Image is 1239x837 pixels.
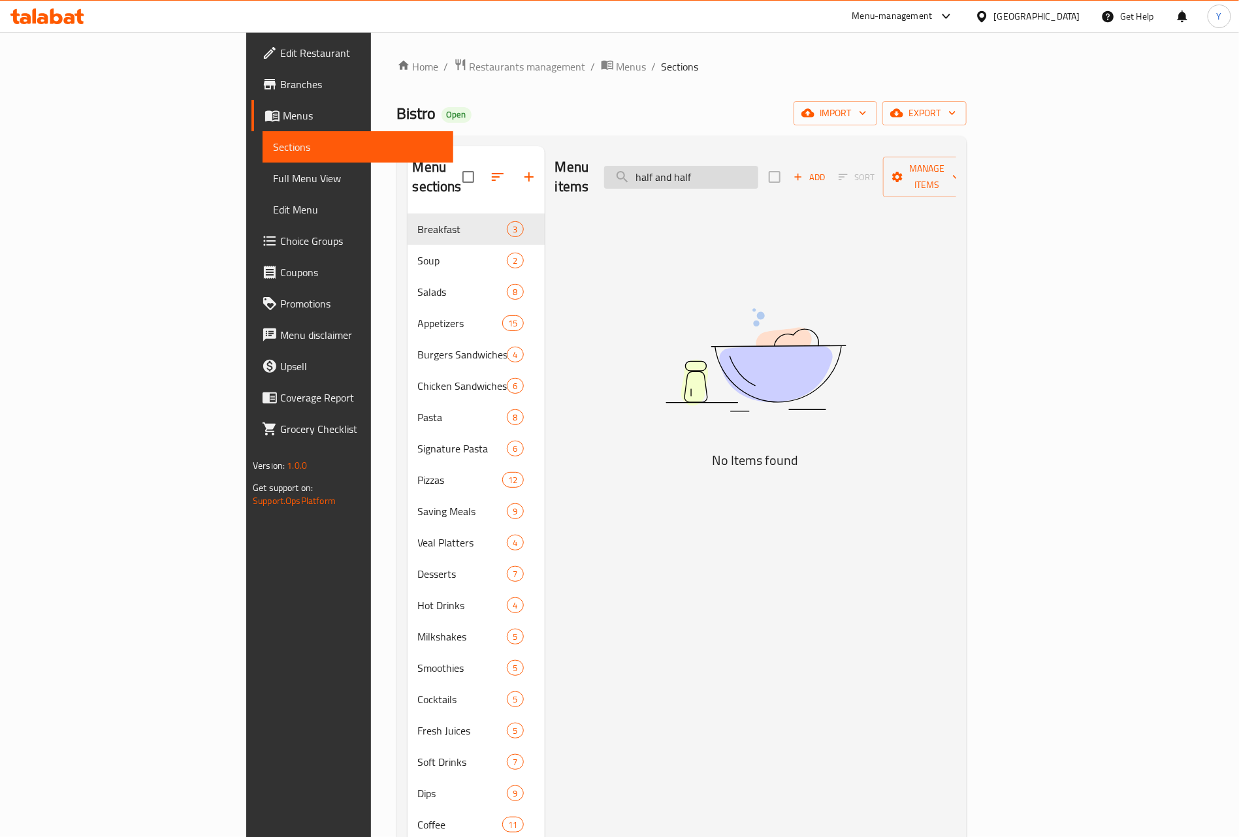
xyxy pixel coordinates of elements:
[418,441,507,456] div: Signature Pasta
[251,69,453,100] a: Branches
[280,296,443,311] span: Promotions
[507,443,523,455] span: 6
[251,100,453,131] a: Menus
[502,817,523,832] div: items
[251,225,453,257] a: Choice Groups
[418,785,507,801] span: Dips
[287,457,307,474] span: 1.0.0
[601,58,647,75] a: Menus
[418,754,507,770] span: Soft Drinks
[502,315,523,331] div: items
[507,286,523,298] span: 8
[418,723,507,738] span: Fresh Juices
[507,566,523,582] div: items
[408,715,545,746] div: Fresh Juices5
[408,370,545,402] div: Chicken Sandwiches6
[507,756,523,768] span: 7
[507,380,523,392] span: 6
[408,402,545,433] div: Pasta8
[408,339,545,370] div: Burgers Sandwiches4
[408,527,545,558] div: Veal Platters4
[418,472,503,488] span: Pizzas
[273,139,443,155] span: Sections
[994,9,1080,24] div: [GEOGRAPHIC_DATA]
[418,409,507,425] span: Pasta
[408,558,545,590] div: Desserts7
[251,37,453,69] a: Edit Restaurant
[507,409,523,425] div: items
[507,691,523,707] div: items
[507,223,523,236] span: 3
[507,378,523,394] div: items
[418,566,507,582] span: Desserts
[280,327,443,343] span: Menu disclaimer
[507,723,523,738] div: items
[507,221,523,237] div: items
[418,253,507,268] span: Soup
[408,433,545,464] div: Signature Pasta6
[470,59,586,74] span: Restaurants management
[830,167,883,187] span: Select section first
[507,537,523,549] span: 4
[482,161,513,193] span: Sort sections
[507,255,523,267] span: 2
[507,441,523,456] div: items
[794,101,877,125] button: import
[503,819,523,831] span: 11
[418,629,507,644] span: Milkshakes
[418,284,507,300] div: Salads
[507,535,523,550] div: items
[507,568,523,580] span: 7
[418,378,507,394] span: Chicken Sandwiches
[792,170,827,185] span: Add
[418,597,507,613] span: Hot Drinks
[253,457,285,474] span: Version:
[804,105,867,121] span: import
[280,358,443,374] span: Upsell
[418,817,503,832] span: Coffee
[418,347,507,362] span: Burgers Sandwiches
[408,276,545,308] div: Salads8
[418,535,507,550] span: Veal Platters
[280,421,443,437] span: Grocery Checklist
[592,450,919,471] h5: No Items found
[893,161,960,193] span: Manage items
[408,778,545,809] div: Dips9
[503,317,523,330] span: 15
[507,787,523,800] span: 9
[1217,9,1222,24] span: Y
[507,349,523,361] span: 4
[507,503,523,519] div: items
[507,660,523,676] div: items
[454,58,586,75] a: Restaurants management
[893,105,956,121] span: export
[251,288,453,319] a: Promotions
[280,233,443,249] span: Choice Groups
[408,245,545,276] div: Soup2
[883,157,971,197] button: Manage items
[507,253,523,268] div: items
[507,505,523,518] span: 9
[408,496,545,527] div: Saving Meals9
[280,76,443,92] span: Branches
[251,257,453,288] a: Coupons
[280,390,443,405] span: Coverage Report
[592,274,919,447] img: dish.svg
[418,221,507,237] div: Breakfast
[251,351,453,382] a: Upsell
[408,308,545,339] div: Appetizers15
[442,109,472,120] span: Open
[283,108,443,123] span: Menus
[507,599,523,612] span: 4
[251,382,453,413] a: Coverage Report
[652,59,656,74] li: /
